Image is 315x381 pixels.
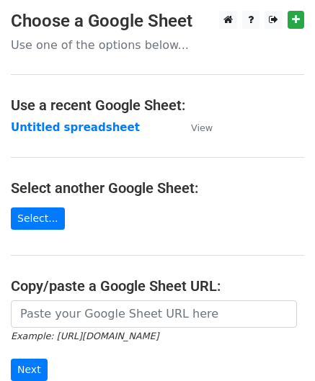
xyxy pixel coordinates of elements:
h4: Select another Google Sheet: [11,179,304,197]
h3: Choose a Google Sheet [11,11,304,32]
input: Next [11,359,48,381]
p: Use one of the options below... [11,37,304,53]
a: Select... [11,207,65,230]
a: View [177,121,213,134]
input: Paste your Google Sheet URL here [11,300,297,328]
small: View [191,122,213,133]
h4: Use a recent Google Sheet: [11,97,304,114]
a: Untitled spreadsheet [11,121,140,134]
h4: Copy/paste a Google Sheet URL: [11,277,304,295]
small: Example: [URL][DOMAIN_NAME] [11,331,159,341]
